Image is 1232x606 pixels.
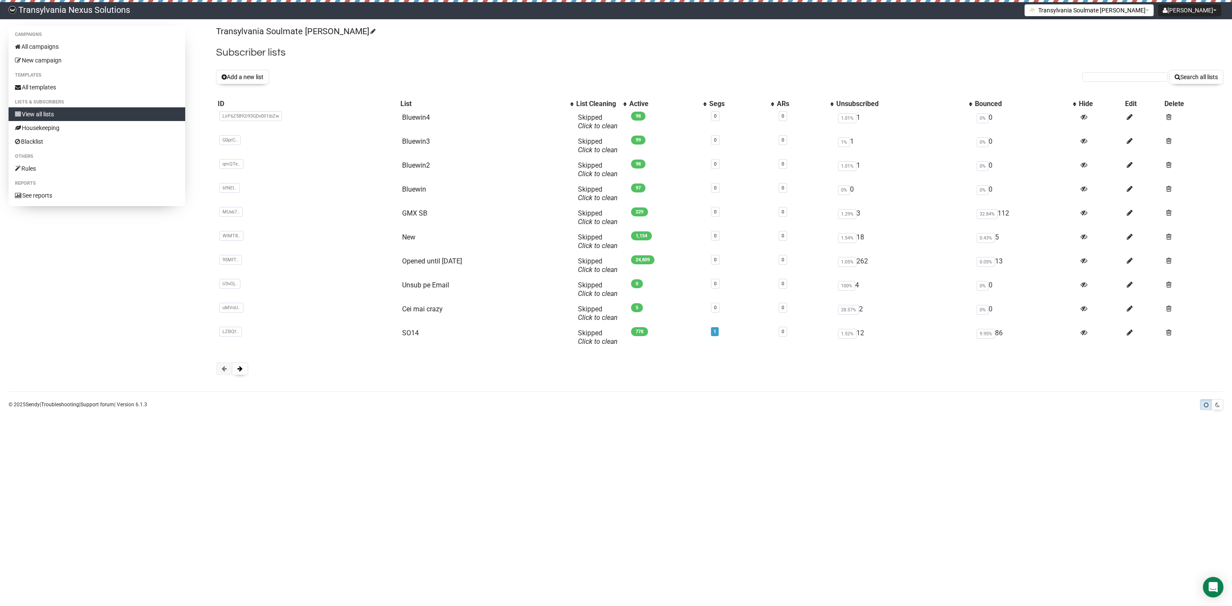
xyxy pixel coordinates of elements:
[578,185,618,202] span: Skipped
[977,305,989,315] span: 0%
[782,185,784,191] a: 0
[9,70,185,80] li: Templates
[714,185,717,191] a: 0
[977,209,998,219] span: 32.84%
[631,255,654,264] span: 24,809
[782,209,784,215] a: 0
[631,279,643,288] span: 0
[782,137,784,143] a: 0
[578,281,618,298] span: Skipped
[399,98,575,110] th: List: No sort applied, activate to apply an ascending sort
[216,98,399,110] th: ID: No sort applied, sorting is disabled
[977,113,989,123] span: 0%
[578,305,618,322] span: Skipped
[578,170,618,178] a: Click to clean
[219,279,240,289] span: U3vOj..
[782,113,784,119] a: 0
[977,161,989,171] span: 0%
[9,107,185,121] a: View all lists
[9,6,16,14] img: 586cc6b7d8bc403f0c61b981d947c989
[26,402,40,408] a: Sendy
[838,137,850,147] span: 1%
[9,53,185,67] a: New campaign
[402,281,449,289] a: Unsub pe Email
[973,325,1077,349] td: 86
[973,278,1077,302] td: 0
[578,113,618,130] span: Skipped
[576,100,619,108] div: List Cleaning
[219,207,243,217] span: MUx67..
[1123,98,1163,110] th: Edit: No sort applied, sorting is disabled
[1125,100,1161,108] div: Edit
[219,231,243,241] span: WlMT8..
[9,30,185,40] li: Campaigns
[219,255,242,265] span: 95MfT..
[578,233,618,250] span: Skipped
[575,98,628,110] th: List Cleaning: No sort applied, activate to apply an ascending sort
[402,137,430,145] a: Bluewin3
[9,400,147,409] p: © 2025 | | | Version 6.1.3
[977,137,989,147] span: 0%
[714,281,717,287] a: 0
[9,135,185,148] a: Blacklist
[9,162,185,175] a: Rules
[216,26,374,36] a: Transylvania Soulmate [PERSON_NAME]
[977,233,995,243] span: 0.43%
[835,182,973,206] td: 0
[973,158,1077,182] td: 0
[9,97,185,107] li: Lists & subscribers
[782,257,784,263] a: 0
[9,178,185,189] li: Reports
[578,161,618,178] span: Skipped
[1169,70,1223,84] button: Search all lists
[41,402,79,408] a: Troubleshooting
[782,281,784,287] a: 0
[631,207,648,216] span: 229
[1163,98,1223,110] th: Delete: No sort applied, sorting is disabled
[578,257,618,274] span: Skipped
[838,233,856,243] span: 1.54%
[838,185,850,195] span: 0%
[973,182,1077,206] td: 0
[975,100,1068,108] div: Bounced
[714,209,717,215] a: 0
[838,329,856,339] span: 1.52%
[631,136,646,145] span: 99
[973,98,1077,110] th: Bounced: No sort applied, activate to apply an ascending sort
[578,122,618,130] a: Click to clean
[777,100,826,108] div: ARs
[835,158,973,182] td: 1
[9,189,185,202] a: See reports
[973,134,1077,158] td: 0
[1158,4,1221,16] button: [PERSON_NAME]
[402,233,415,241] a: New
[835,206,973,230] td: 3
[709,100,767,108] div: Segs
[1203,577,1223,597] div: Open Intercom Messenger
[402,209,427,217] a: GMX SB
[218,100,397,108] div: ID
[9,121,185,135] a: Housekeeping
[782,329,784,334] a: 0
[578,290,618,298] a: Click to clean
[578,218,618,226] a: Click to clean
[9,40,185,53] a: All campaigns
[631,183,646,192] span: 97
[578,313,618,322] a: Click to clean
[838,113,856,123] span: 1.01%
[835,230,973,254] td: 18
[578,194,618,202] a: Click to clean
[838,257,856,267] span: 1.05%
[973,254,1077,278] td: 13
[578,137,618,154] span: Skipped
[977,329,995,339] span: 9.95%
[1025,4,1154,16] button: Transylvania Soulmate [PERSON_NAME]
[629,100,699,108] div: Active
[402,305,443,313] a: Cei mai crazy
[219,111,282,121] span: LirF6Z5892i93GDv0Il1ibZw
[578,146,618,154] a: Click to clean
[775,98,835,110] th: ARs: No sort applied, activate to apply an ascending sort
[714,137,717,143] a: 0
[835,254,973,278] td: 262
[838,161,856,171] span: 1.01%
